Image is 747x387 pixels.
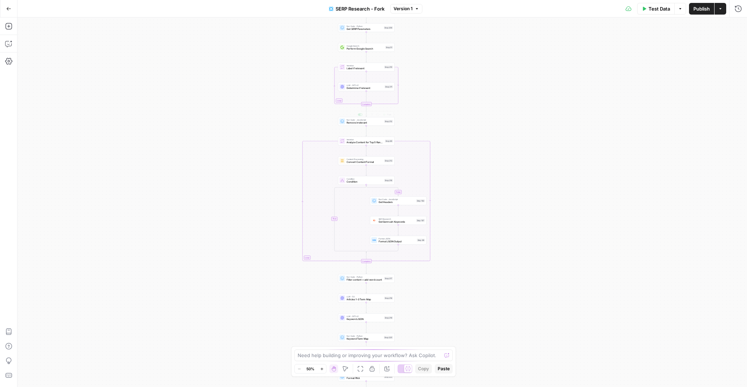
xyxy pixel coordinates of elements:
[347,121,383,125] span: Remove irrelevant
[347,118,383,121] span: Run Code · JavaScript
[347,278,383,282] span: Filter content + add word count
[366,52,367,62] g: Edge from step_51 to step_210
[347,47,384,51] span: Perform Google Search
[338,23,395,32] div: Run Code · PythonGet SERP ParametersStep 209
[415,364,432,374] button: Copy
[384,85,393,89] div: Step 211
[384,277,393,280] div: Step 217
[384,316,393,320] div: Step 219
[347,44,384,47] span: Google Search
[416,219,425,222] div: Step 197
[347,160,383,164] span: Convert Content Format
[394,5,413,12] span: Version 1
[398,205,399,216] g: Edge from step_192 to step_197
[370,236,426,245] div: Format JSONFormat JSON OutputStep 96
[418,365,429,372] span: Copy
[366,106,367,117] g: Edge from step_210-iteration-end to step_212
[347,317,383,321] span: Keyword JSON
[384,375,393,379] div: Step 223
[366,126,367,136] g: Edge from step_212 to step_89
[325,3,389,15] button: SERP Research - Fork
[361,259,372,263] div: Complete
[384,26,393,30] div: Step 209
[366,185,399,196] g: Edge from step_216 to step_192
[384,120,393,123] div: Step 212
[379,220,415,224] span: Get Semrush Keywords
[347,64,383,67] span: Iteration
[689,3,714,15] button: Publish
[384,336,393,339] div: Step 220
[347,67,383,70] span: Label if relevant
[366,302,367,313] g: Edge from step_218 to step_219
[366,245,398,253] g: Edge from step_96 to step_216-conditional-end
[366,283,367,293] g: Edge from step_217 to step_218
[435,364,453,374] button: Paste
[385,140,393,143] div: Step 89
[338,333,395,342] div: Run Code · PythonKeyword Term MapStep 220
[347,337,382,341] span: Keyword Term Map
[366,12,367,23] g: Edge from start to step_209
[338,82,395,91] div: LLM · GPT-4.1Determine if relevantStep 211
[338,63,395,71] div: LoopIterationLabel if relevantStep 210
[347,177,383,180] span: Condition
[384,179,393,182] div: Step 216
[366,322,367,333] g: Edge from step_219 to step_220
[379,237,415,240] span: Format JSON
[379,218,415,220] span: SEO Research
[347,86,383,90] span: Determine if relevant
[379,200,415,204] span: Get Headers
[366,263,367,274] g: Edge from step_89-iteration-end to step_217
[347,25,382,28] span: Run Code · Python
[366,145,367,156] g: Edge from step_89 to step_213
[338,259,395,263] div: Complete
[347,315,383,318] span: LLM · GPT-4.1
[347,27,382,31] span: Get SERP Parameters
[370,196,426,205] div: Run Code · JavaScriptGet HeadersStep 192
[347,158,383,161] span: Content Processing
[417,239,425,242] div: Step 96
[366,165,367,176] g: Edge from step_213 to step_216
[340,159,344,163] img: o3r9yhbrn24ooq0tey3lueqptmfj
[649,5,670,12] span: Test Data
[366,32,367,43] g: Edge from step_209 to step_51
[338,156,395,165] div: Content ProcessingConvert Content FormatStep 213
[361,102,372,106] div: Complete
[347,138,383,141] span: Iteration
[347,84,383,87] span: LLM · GPT-4.1
[347,180,383,184] span: Condition
[334,185,367,253] g: Edge from step_216 to step_216-conditional-end
[366,71,367,82] g: Edge from step_210 to step_211
[384,66,393,69] div: Step 210
[370,216,426,225] div: SEO ResearchGet Semrush KeywordsStep 197
[338,137,395,145] div: LoopIterationAnalyze Content for Top 5 Ranking PagesStep 89
[438,365,450,372] span: Paste
[338,294,395,302] div: LLM · O3Articles 1-3 Term MapStep 218
[338,117,395,126] div: Run Code · JavaScriptRemove irrelevantStep 212
[338,313,395,322] div: LLM · GPT-4.1Keyword JSONStep 219
[338,176,395,185] div: ConditionConditionStep 216
[379,198,415,201] span: Run Code · JavaScript
[385,46,393,49] div: Step 51
[347,275,383,278] span: Run Code · Python
[306,366,314,372] span: 50%
[372,219,376,222] img: ey5lt04xp3nqzrimtu8q5fsyor3u
[693,5,710,12] span: Publish
[338,274,395,283] div: Run Code · PythonFilter content + add word countStep 217
[390,4,422,13] button: Version 1
[379,240,415,243] span: Format JSON Output
[637,3,674,15] button: Test Data
[347,141,383,144] span: Analyze Content for Top 5 Ranking Pages
[347,376,382,380] span: Format PAA
[384,159,393,163] div: Step 213
[347,298,383,301] span: Articles 1-3 Term Map
[347,335,382,337] span: Run Code · Python
[384,297,393,300] div: Step 218
[347,295,383,298] span: LLM · O3
[338,372,395,381] div: Run Code · PythonFormat PAAStep 223
[416,199,425,203] div: Step 192
[336,5,384,12] span: SERP Research - Fork
[398,225,399,235] g: Edge from step_197 to step_96
[338,43,395,52] div: Google SearchPerform Google SearchStep 51
[338,102,395,106] div: Complete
